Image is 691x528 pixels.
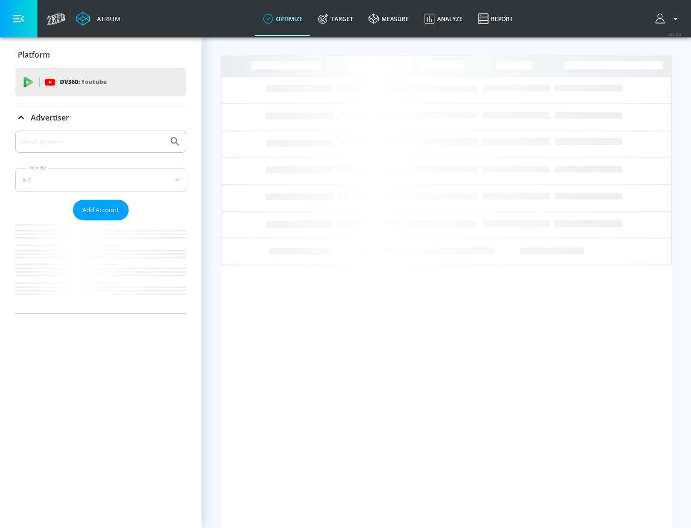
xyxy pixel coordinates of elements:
p: Youtube [81,77,107,87]
div: Atrium [93,14,120,23]
label: Sort By [27,165,48,171]
div: Platform [15,41,186,68]
div: Advertiser [15,104,186,131]
a: optimize [255,1,310,36]
button: Add Account [73,200,129,220]
p: Platform [18,49,50,60]
span: Add Account [83,204,119,216]
a: Analyze [417,1,470,36]
a: Report [470,1,521,36]
div: DV360: Youtube [15,68,186,96]
p: Advertiser [31,112,69,123]
a: measure [361,1,417,36]
div: A-Z [15,168,186,192]
a: Atrium [76,12,120,26]
div: Advertiser [15,131,186,313]
nav: list of Advertiser [15,220,186,313]
input: Search by name [19,135,165,148]
a: Target [310,1,361,36]
span: v 4.25.4 [668,32,681,37]
p: DV360: [60,77,107,87]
